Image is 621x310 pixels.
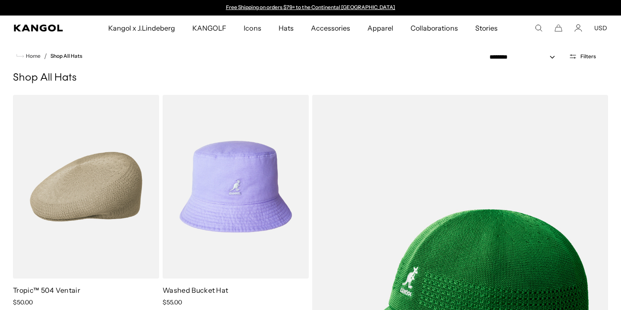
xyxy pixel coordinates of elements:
a: Account [574,24,582,32]
img: Washed Bucket Hat [163,95,309,279]
span: Kangol x J.Lindeberg [108,16,176,41]
select: Sort by: Featured [486,53,564,62]
button: Cart [555,24,562,32]
a: Hats [270,16,302,41]
summary: Search here [535,24,543,32]
a: Home [16,52,41,60]
h1: Shop All Hats [13,72,608,85]
a: Tropic™ 504 Ventair [13,286,80,294]
span: KANGOLF [192,16,226,41]
div: 1 of 2 [222,4,399,11]
a: Apparel [359,16,402,41]
span: Accessories [311,16,350,41]
button: Open filters [564,53,601,60]
span: $50.00 [13,298,33,306]
span: Apparel [367,16,393,41]
li: / [41,51,47,61]
a: Accessories [302,16,359,41]
a: Shop All Hats [50,53,82,59]
span: Home [24,53,41,59]
a: Kangol [14,25,71,31]
a: Kangol x J.Lindeberg [100,16,184,41]
span: $55.00 [163,298,182,306]
span: Hats [279,16,294,41]
span: Filters [580,53,596,59]
a: Stories [467,16,506,41]
span: Collaborations [411,16,458,41]
a: Icons [235,16,270,41]
span: Icons [244,16,261,41]
div: Announcement [222,4,399,11]
img: Tropic™ 504 Ventair [13,95,159,279]
slideshow-component: Announcement bar [222,4,399,11]
span: Stories [475,16,498,41]
a: KANGOLF [184,16,235,41]
button: USD [594,24,607,32]
a: Collaborations [402,16,466,41]
a: Washed Bucket Hat [163,286,228,294]
a: Free Shipping on orders $79+ to the Continental [GEOGRAPHIC_DATA] [226,4,395,10]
